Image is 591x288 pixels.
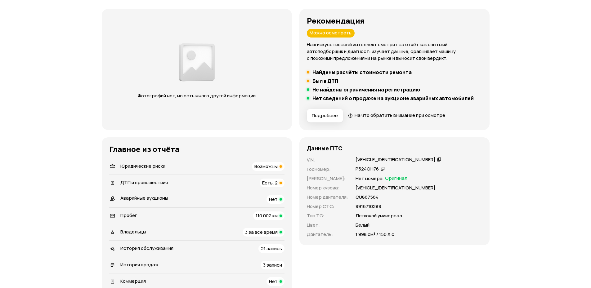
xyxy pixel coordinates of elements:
span: Юридические риски [120,163,165,169]
span: ДТП и происшествия [120,179,168,186]
p: 1 998 см³ / 150 л.с. [356,231,396,238]
p: СU867564 [356,194,378,201]
button: Подробнее [307,109,343,122]
span: История обслуживания [120,245,173,251]
p: Номер двигателя : [307,194,348,201]
span: Аварийные аукционы [120,195,168,201]
p: [VEHICLE_IDENTIFICATION_NUMBER] [356,184,435,191]
span: Пробег [120,212,137,219]
h4: Данные ПТС [307,145,343,152]
p: Цвет : [307,222,348,228]
p: Номер кузова : [307,184,348,191]
p: Фотографий нет, но есть много другой информации [132,92,262,99]
p: Двигатель : [307,231,348,238]
p: Нет номера [356,175,383,182]
span: Оригинал [385,175,407,182]
span: История продаж [120,261,159,268]
h5: Не найдены ограничения на регистрацию [312,86,420,93]
p: Наш искусственный интеллект смотрит на отчёт как опытный автоподборщик и диагност: изучает данные... [307,41,482,62]
span: Есть, 2 [262,179,278,186]
span: 21 запись [261,245,282,252]
p: VIN : [307,157,348,163]
span: 3 записи [263,262,282,268]
h3: Рекомендация [307,16,482,25]
span: 3 за всё время [245,229,278,235]
div: [VEHICLE_IDENTIFICATION_NUMBER] [356,157,435,163]
div: Р524ОН76 [356,166,379,172]
p: 9916710289 [356,203,381,210]
p: Госномер : [307,166,348,173]
p: Легковой универсал [356,212,402,219]
p: Номер СТС : [307,203,348,210]
div: Можно осмотреть [307,29,355,38]
span: Нет [269,278,278,285]
span: Нет [269,196,278,202]
span: 110 002 км [256,212,278,219]
span: Коммерция [120,278,146,284]
span: Владельцы [120,228,146,235]
h5: Найдены расчёты стоимости ремонта [312,69,412,75]
p: Тип ТС : [307,212,348,219]
img: 2a3f492e8892fc00.png [177,40,216,85]
h5: Нет сведений о продаже на аукционе аварийных автомобилей [312,95,474,101]
h3: Главное из отчёта [109,145,284,153]
h5: Был в ДТП [312,78,338,84]
p: Белый [356,222,369,228]
span: Возможны [254,163,278,170]
span: Подробнее [312,113,338,119]
a: На что обратить внимание при осмотре [348,112,445,118]
p: [PERSON_NAME] : [307,175,348,182]
span: На что обратить внимание при осмотре [355,112,445,118]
